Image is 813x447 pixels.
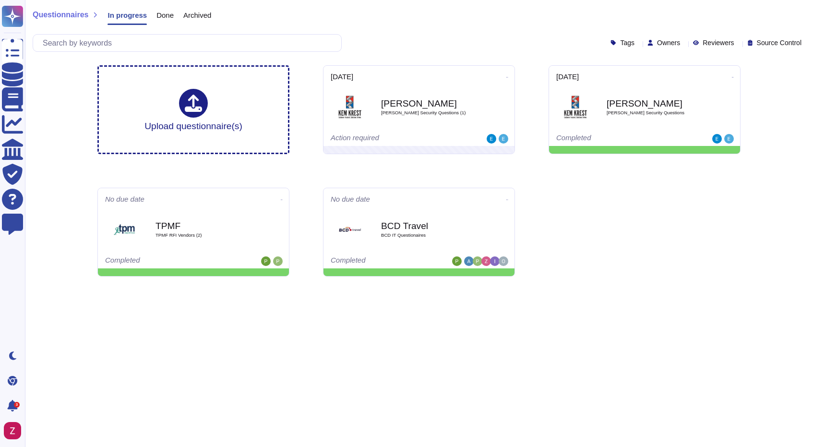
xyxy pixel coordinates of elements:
div: Upload questionnaire(s) [144,89,242,131]
img: user [490,256,500,266]
b: BCD Travel [381,221,477,230]
b: [PERSON_NAME] [607,99,703,108]
span: [DATE] [331,73,353,80]
img: user [261,256,271,266]
img: user [481,256,491,266]
img: user [724,134,734,144]
span: [DATE] [556,73,579,80]
input: Search by keywords [38,35,341,51]
b: [PERSON_NAME] [381,99,477,108]
span: TPMF RFI Vendors (2) [155,233,251,238]
img: user [273,256,283,266]
span: Reviewers [703,39,734,46]
span: Questionnaires [33,11,88,19]
img: Logo [338,95,362,119]
button: user [2,420,28,441]
span: BCD IT Questionaires [381,233,477,238]
span: In progress [108,12,147,19]
div: Action required [331,134,448,144]
span: Archived [183,12,211,19]
span: No due date [105,195,144,203]
img: Logo [338,217,362,242]
img: Logo [563,95,587,119]
div: 3 [14,402,20,408]
div: Completed [331,256,448,266]
img: user [712,134,722,144]
span: [PERSON_NAME] Security Questions [607,110,703,115]
img: user [499,134,508,144]
img: user [487,134,496,144]
span: Done [156,12,174,19]
b: TPMF [155,221,251,230]
img: user [473,256,482,266]
span: Tags [620,39,634,46]
span: Source Control [757,39,801,46]
img: user [4,422,21,439]
div: Completed [556,134,674,144]
img: Logo [112,217,136,242]
img: user [499,256,508,266]
div: Completed [105,256,223,266]
span: [PERSON_NAME] Security Questions (1) [381,110,477,115]
span: No due date [331,195,370,203]
span: Owners [657,39,680,46]
img: user [452,256,462,266]
img: user [464,256,474,266]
